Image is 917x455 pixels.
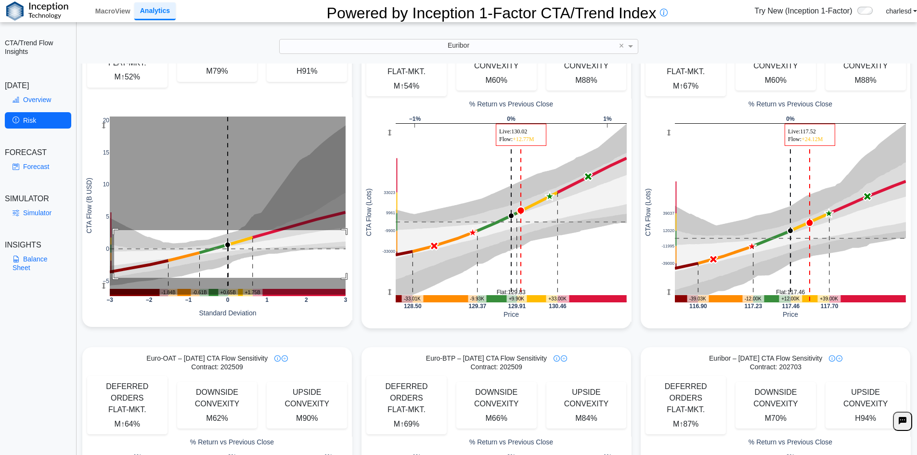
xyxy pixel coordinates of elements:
div: UPSIDE CONVEXITY [271,387,342,410]
span: 94% [861,414,876,422]
img: info-icon.svg [554,355,560,362]
img: plus-icon.svg [282,355,288,362]
span: 69% [404,419,419,428]
span: M [483,76,510,84]
span: 67% [683,81,698,90]
span: M [204,66,230,75]
span: Try New (Inception 1-Factor) [755,5,852,17]
span: Euribor – [DATE] CTA Flow Sensitivity [709,354,822,363]
span: M [762,414,789,422]
span: M [671,81,701,90]
span: Euro-OAT – [DATE] CTA Flow Sensitivity [146,354,268,363]
span: Euribor [448,41,469,49]
span: 84% [582,414,597,422]
span: 54% [404,81,419,90]
span: M [112,419,142,428]
span: Contract: 202509 [191,363,243,371]
span: M [391,419,422,428]
span: M [573,414,599,422]
div: DOWNSIDE CONVEXITY [182,387,253,410]
span: H [294,66,320,75]
span: 60% [771,76,787,84]
span: M [294,414,320,422]
span: 62% [213,414,228,422]
a: Analytics [134,2,176,20]
span: 88% [861,76,877,84]
span: M [112,72,142,81]
div: DEFERRED ORDERS FLAT-MKT. [371,381,442,416]
img: plus-icon.svg [561,355,567,362]
img: logo%20black.png [6,1,68,21]
span: 90% [302,414,318,422]
span: 64% [125,419,140,428]
div: [DATE] [5,80,71,91]
span: ↑ [679,81,683,90]
span: 88% [582,76,597,84]
span: M [762,76,789,84]
img: info-icon.svg [829,355,835,362]
span: 79% [213,67,228,75]
span: 66% [492,414,507,422]
span: ↑ [400,81,404,90]
span: Contract: 202509 [471,363,522,371]
h2: CTA/Trend Flow Insights [5,39,71,56]
span: × [619,41,624,50]
span: H [852,414,878,422]
span: Clear value [618,39,626,53]
div: DOWNSIDE CONVEXITY [740,387,811,410]
a: charlesd [886,7,917,15]
div: SIMULATOR [5,193,71,205]
span: ↑ [679,419,683,428]
div: DOWNSIDE CONVEXITY [461,387,532,410]
div: UPSIDE CONVEXITY [830,387,901,410]
span: M [483,414,510,422]
span: 87% [683,419,698,428]
span: M [573,76,599,84]
img: info-icon.svg [274,355,281,362]
a: Balance Sheet [5,251,71,276]
div: DEFERRED ORDERS FLAT-MKT. [650,381,721,416]
div: DEFERRED ORDERS FLAT-MKT. [92,381,163,416]
div: FORECAST [5,147,71,158]
span: 60% [492,76,507,84]
span: 91% [302,67,318,75]
a: Overview [5,91,71,108]
span: 70% [771,414,787,422]
span: 52% [125,73,140,81]
span: M [391,81,422,90]
a: MacroView [91,3,134,19]
span: M [852,76,878,84]
span: M [204,414,230,422]
img: plus-icon.svg [836,355,842,362]
div: INSIGHTS [5,239,71,251]
span: ↑ [400,419,404,428]
span: M [671,419,701,428]
div: UPSIDE CONVEXITY [551,387,622,410]
a: Forecast [5,158,71,175]
a: Risk [5,112,71,129]
span: Contract: 202703 [750,363,801,371]
span: ↑ [121,419,125,428]
a: Simulator [5,205,71,221]
span: ↑ [121,73,125,81]
span: Euro-BTP – [DATE] CTA Flow Sensitivity [426,354,547,363]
